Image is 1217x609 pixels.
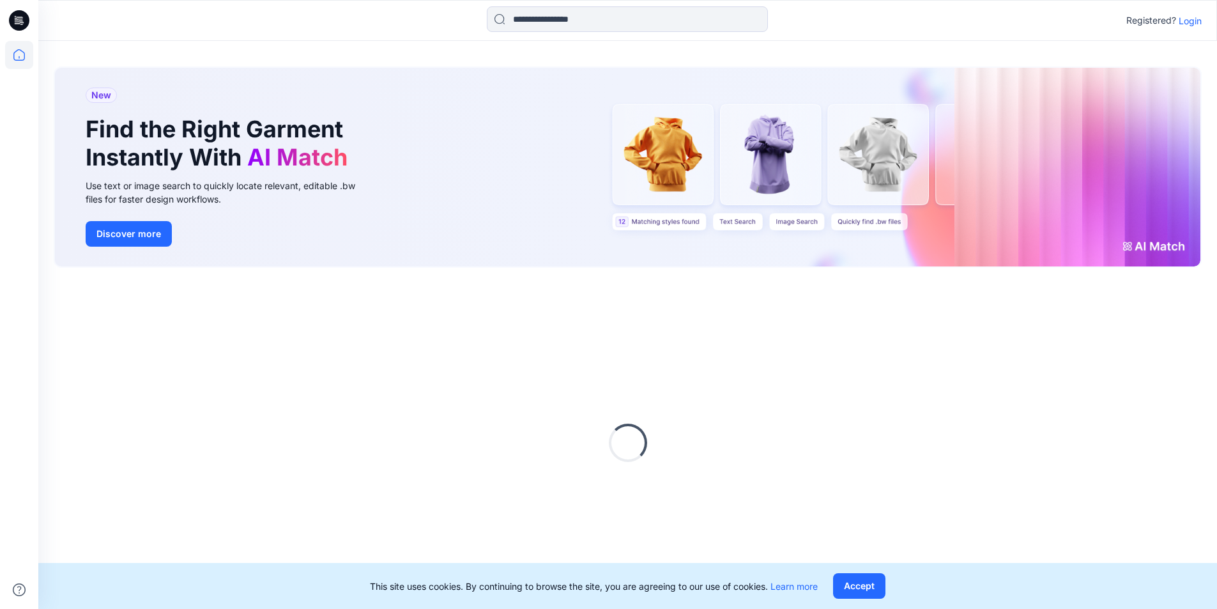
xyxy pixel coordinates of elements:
p: Registered? [1126,13,1176,28]
button: Discover more [86,221,172,247]
div: Use text or image search to quickly locate relevant, editable .bw files for faster design workflows. [86,179,373,206]
span: New [91,88,111,103]
p: This site uses cookies. By continuing to browse the site, you are agreeing to our use of cookies. [370,580,818,593]
h1: Find the Right Garment Instantly With [86,116,354,171]
p: Login [1179,14,1202,27]
button: Accept [833,573,885,599]
a: Learn more [770,581,818,592]
span: AI Match [247,143,348,171]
